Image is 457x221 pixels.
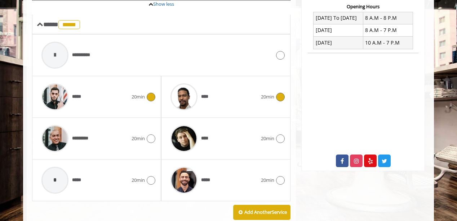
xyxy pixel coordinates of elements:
[261,135,274,142] span: 20min
[261,176,274,184] span: 20min
[308,4,418,9] h3: Opening Hours
[153,1,174,7] a: Show less
[314,37,363,49] td: [DATE]
[244,209,287,215] b: Add Another Service
[132,93,145,101] span: 20min
[132,135,145,142] span: 20min
[261,93,274,101] span: 20min
[233,205,290,220] button: Add AnotherService
[363,37,413,49] td: 10 A.M - 7 P.M
[363,12,413,24] td: 8 A.M - 8 P.M
[314,12,363,24] td: [DATE] To [DATE]
[363,24,413,36] td: 8 A.M - 7 P.M
[132,176,145,184] span: 20min
[314,24,363,36] td: [DATE]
